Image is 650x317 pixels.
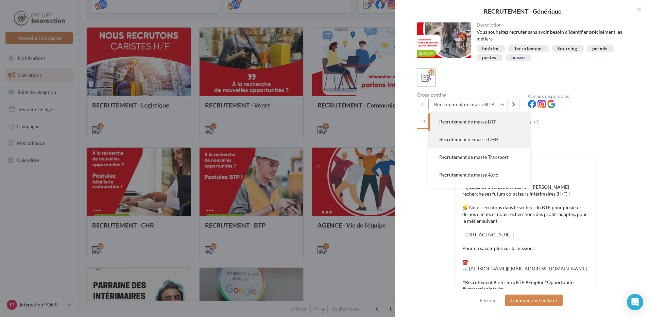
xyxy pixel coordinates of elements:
div: Recrutement [513,46,542,51]
div: Description [477,22,629,27]
button: Recrutement de masse Transport [428,148,530,166]
div: Open Intercom Messenger [627,294,643,310]
div: Cross-posting [417,93,523,97]
div: 11 [428,69,434,76]
div: RECRUTEMENT - Générique [406,8,639,14]
div: masse [511,55,525,60]
button: Recrutement de masse CHR [428,131,530,148]
div: Canaux disponibles [528,94,634,99]
button: Recrutement de masse BTP [428,99,508,110]
span: Recrutement de masse BTP [439,119,497,124]
div: Intérim [482,46,498,51]
span: Recrutement de masse Transport [439,154,509,160]
button: Commencer l'édition [505,295,563,306]
button: Recrutement de masse BTP [428,113,530,131]
span: Recrutement de masse CHR [439,136,498,142]
span: Recrutement de masse Agro [439,172,498,178]
button: Fermer [477,296,499,304]
button: Recrutement de masse Agro [428,166,530,184]
p: 🔍 L’agence Interaction Intérim - [PERSON_NAME] recherche ses futurs co-acteurs intérimaires (H/F)... [462,184,588,293]
div: permis [592,46,608,51]
div: postes [482,55,496,60]
div: Sourcing [557,46,577,51]
span: (0) [534,119,540,124]
div: Vous souhaitez recruter sans avoir besoin d'identifier précisément les métiers [477,29,629,42]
